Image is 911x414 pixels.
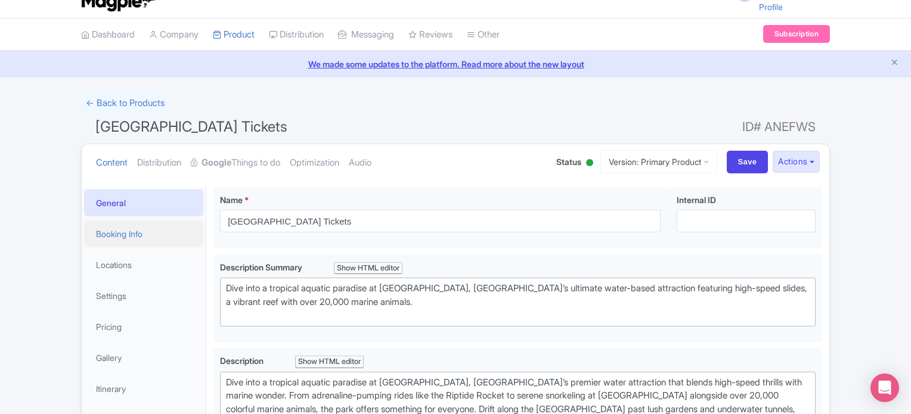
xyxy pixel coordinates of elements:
[149,18,199,51] a: Company
[290,144,339,182] a: Optimization
[81,92,169,115] a: ← Back to Products
[349,144,371,182] a: Audio
[773,151,820,173] button: Actions
[727,151,769,173] input: Save
[220,262,304,272] span: Description Summary
[84,375,203,402] a: Itinerary
[84,251,203,278] a: Locations
[84,344,203,371] a: Gallery
[600,150,717,173] a: Version: Primary Product
[269,18,324,51] a: Distribution
[556,155,581,168] span: Status
[226,282,810,322] div: Dive into a tropical aquatic paradise at [GEOGRAPHIC_DATA], [GEOGRAPHIC_DATA]’s ultimate water-ba...
[84,189,203,216] a: General
[467,18,500,51] a: Other
[84,313,203,340] a: Pricing
[7,58,904,70] a: We made some updates to the platform. Read more about the new layout
[202,156,231,170] strong: Google
[870,373,899,402] div: Open Intercom Messenger
[584,154,596,173] div: Active
[890,57,899,70] button: Close announcement
[763,25,830,43] a: Subscription
[338,18,394,51] a: Messaging
[213,18,255,51] a: Product
[334,262,402,275] div: Show HTML editor
[220,356,265,366] span: Description
[84,282,203,309] a: Settings
[191,144,280,182] a: GoogleThings to do
[95,118,287,135] span: [GEOGRAPHIC_DATA] Tickets
[220,195,243,205] span: Name
[295,356,364,368] div: Show HTML editor
[408,18,453,51] a: Reviews
[677,195,716,205] span: Internal ID
[96,144,128,182] a: Content
[137,144,181,182] a: Distribution
[84,220,203,247] a: Booking Info
[742,115,816,139] span: ID# ANEFWS
[759,2,783,12] a: Profile
[81,18,135,51] a: Dashboard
